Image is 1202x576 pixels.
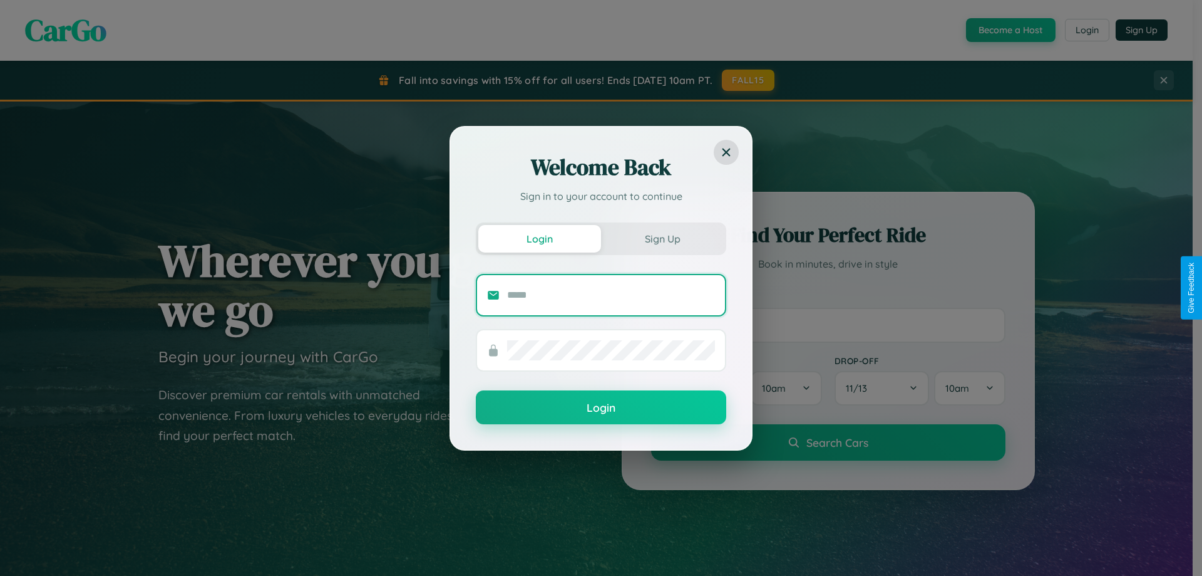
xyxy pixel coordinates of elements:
[476,189,726,204] p: Sign in to your account to continue
[1187,263,1196,313] div: Give Feedback
[478,225,601,253] button: Login
[476,152,726,182] h2: Welcome Back
[476,390,726,424] button: Login
[601,225,724,253] button: Sign Up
